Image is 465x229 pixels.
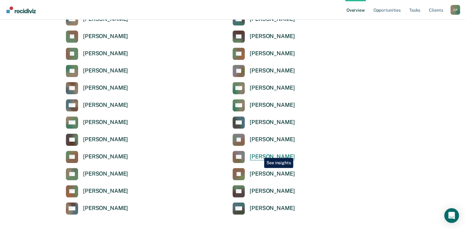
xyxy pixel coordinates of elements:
[83,153,128,160] div: [PERSON_NAME]
[250,136,295,143] div: [PERSON_NAME]
[250,67,295,74] div: [PERSON_NAME]
[232,30,295,43] a: [PERSON_NAME]
[83,50,128,57] div: [PERSON_NAME]
[66,48,128,60] a: [PERSON_NAME]
[66,116,128,129] a: [PERSON_NAME]
[66,202,128,215] a: [PERSON_NAME]
[250,102,295,109] div: [PERSON_NAME]
[250,188,295,195] div: [PERSON_NAME]
[444,208,459,223] div: Open Intercom Messenger
[250,170,295,177] div: [PERSON_NAME]
[250,153,295,160] div: [PERSON_NAME]
[232,202,295,215] a: [PERSON_NAME]
[232,151,295,163] a: [PERSON_NAME]
[83,33,128,40] div: [PERSON_NAME]
[83,136,128,143] div: [PERSON_NAME]
[232,185,295,197] a: [PERSON_NAME]
[83,67,128,74] div: [PERSON_NAME]
[232,65,295,77] a: [PERSON_NAME]
[250,119,295,126] div: [PERSON_NAME]
[66,30,128,43] a: [PERSON_NAME]
[83,188,128,195] div: [PERSON_NAME]
[250,205,295,212] div: [PERSON_NAME]
[83,102,128,109] div: [PERSON_NAME]
[232,99,295,111] a: [PERSON_NAME]
[232,168,295,180] a: [PERSON_NAME]
[232,134,295,146] a: [PERSON_NAME]
[66,65,128,77] a: [PERSON_NAME]
[232,116,295,129] a: [PERSON_NAME]
[232,82,295,94] a: [PERSON_NAME]
[66,99,128,111] a: [PERSON_NAME]
[450,5,460,15] button: Profile dropdown button
[83,205,128,212] div: [PERSON_NAME]
[66,185,128,197] a: [PERSON_NAME]
[66,82,128,94] a: [PERSON_NAME]
[66,168,128,180] a: [PERSON_NAME]
[66,151,128,163] a: [PERSON_NAME]
[250,33,295,40] div: [PERSON_NAME]
[450,5,460,15] div: C P
[250,84,295,91] div: [PERSON_NAME]
[83,84,128,91] div: [PERSON_NAME]
[6,6,36,13] img: Recidiviz
[83,170,128,177] div: [PERSON_NAME]
[232,48,295,60] a: [PERSON_NAME]
[250,50,295,57] div: [PERSON_NAME]
[83,119,128,126] div: [PERSON_NAME]
[66,134,128,146] a: [PERSON_NAME]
